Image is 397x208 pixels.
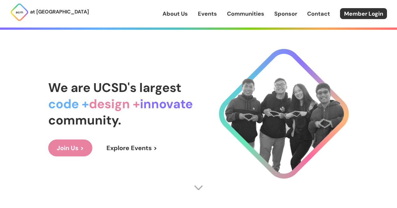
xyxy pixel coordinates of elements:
[194,183,203,192] img: Scroll Arrow
[140,96,193,112] span: innovate
[48,140,92,156] a: Join Us >
[227,10,264,18] a: Communities
[89,96,140,112] span: design +
[30,8,89,16] p: at [GEOGRAPHIC_DATA]
[274,10,297,18] a: Sponsor
[48,112,121,128] span: community.
[10,3,89,22] a: at [GEOGRAPHIC_DATA]
[48,79,181,96] span: We are UCSD's largest
[10,3,29,22] img: ACM Logo
[162,10,188,18] a: About Us
[48,96,89,112] span: code +
[98,140,166,156] a: Explore Events >
[219,49,349,179] img: Cool Logo
[198,10,217,18] a: Events
[307,10,330,18] a: Contact
[340,8,387,19] a: Member Login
